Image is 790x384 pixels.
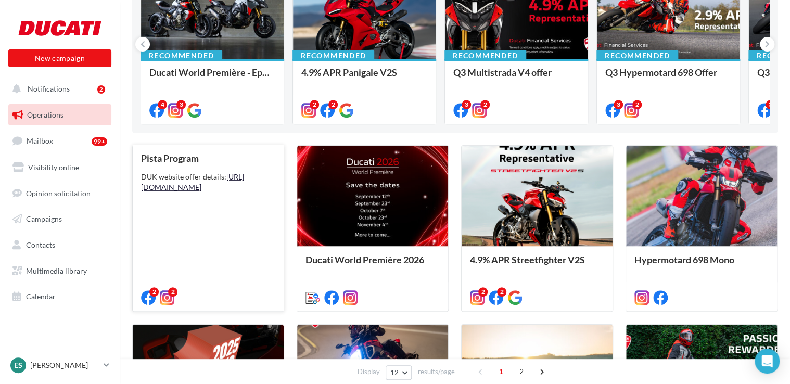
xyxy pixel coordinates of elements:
[26,240,55,249] span: Contacts
[292,50,374,61] div: Recommended
[28,84,70,93] span: Notifications
[614,100,623,109] div: 3
[766,100,775,109] div: 3
[462,100,471,109] div: 3
[141,50,222,61] div: Recommended
[605,67,731,88] div: Q3 Hypermotard 698 Offer
[8,355,111,375] a: ES [PERSON_NAME]
[358,367,380,377] span: Display
[14,360,22,370] span: ES
[27,110,63,119] span: Operations
[149,287,159,297] div: 2
[453,67,579,88] div: Q3 Multistrada V4 offer
[26,292,56,301] span: Calendar
[141,172,275,193] div: DUK website offer details:
[493,363,509,380] span: 1
[417,367,454,377] span: results/page
[632,100,642,109] div: 2
[6,208,113,230] a: Campaigns
[6,286,113,308] a: Calendar
[6,104,113,126] a: Operations
[301,67,427,88] div: 4.9% APR Panigale V2S
[6,234,113,256] a: Contacts
[444,50,526,61] div: Recommended
[6,260,113,282] a: Multimedia library
[328,100,338,109] div: 2
[478,287,488,297] div: 2
[6,130,113,152] a: Mailbox99+
[27,136,53,145] span: Mailbox
[305,254,440,275] div: Ducati World Première 2026
[168,287,177,297] div: 2
[310,100,319,109] div: 2
[158,100,167,109] div: 4
[390,368,399,377] span: 12
[26,214,62,223] span: Campaigns
[497,287,506,297] div: 2
[30,360,99,370] p: [PERSON_NAME]
[386,365,412,380] button: 12
[8,49,111,67] button: New campaign
[26,188,91,197] span: Opinion solicitation
[6,78,109,100] button: Notifications 2
[26,266,87,275] span: Multimedia library
[92,137,107,146] div: 99+
[6,157,113,178] a: Visibility online
[470,254,604,275] div: 4.9% APR Streetfighter V2S
[28,163,79,172] span: Visibility online
[141,153,275,163] div: Pista Program
[513,363,530,380] span: 2
[596,50,678,61] div: Recommended
[634,254,769,275] div: Hypermotard 698 Mono
[6,183,113,204] a: Opinion solicitation
[149,67,275,88] div: Ducati World Première - Episode 1
[755,349,780,374] div: Open Intercom Messenger
[176,100,186,109] div: 3
[97,85,105,94] div: 2
[480,100,490,109] div: 2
